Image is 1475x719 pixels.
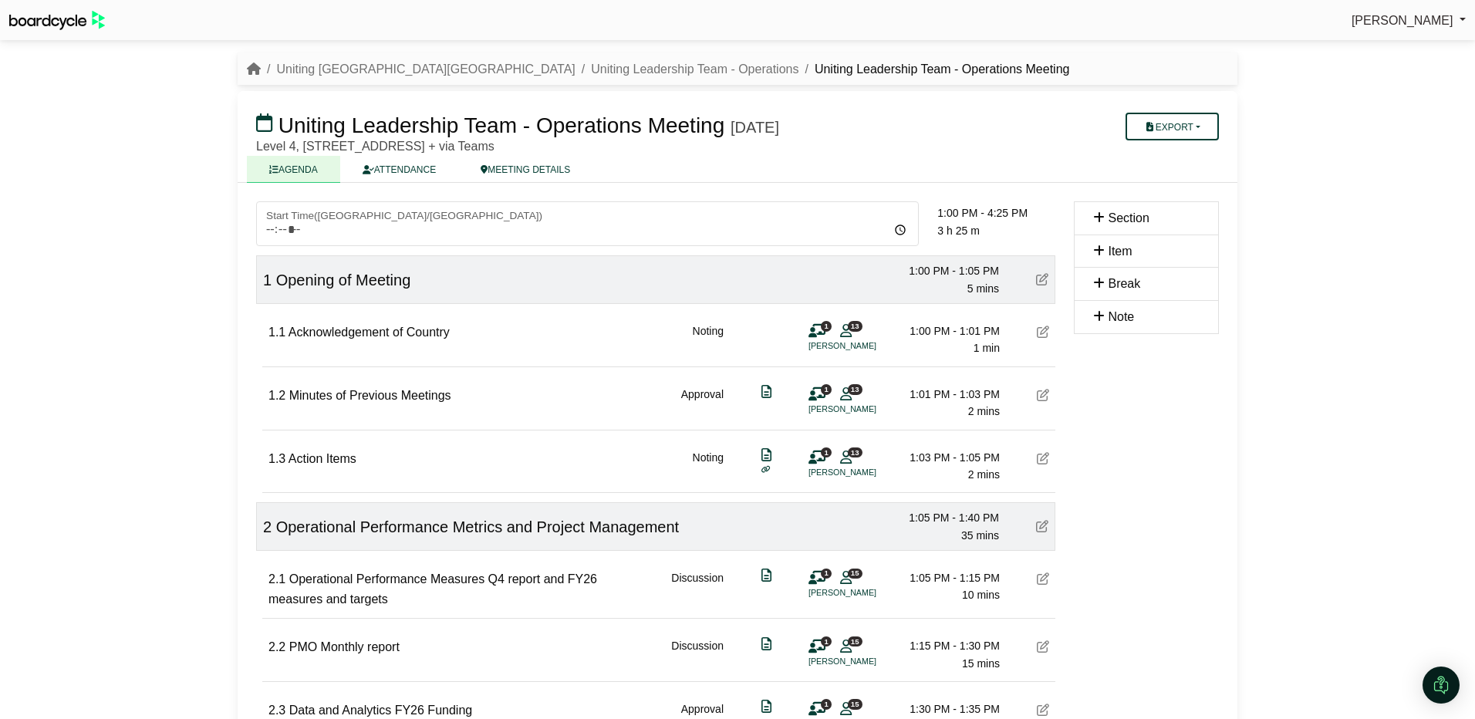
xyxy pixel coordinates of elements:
span: 13 [848,384,862,394]
span: 2 mins [968,468,1000,481]
div: 1:00 PM - 1:05 PM [891,262,999,279]
span: Level 4, [STREET_ADDRESS] + via Teams [256,140,494,153]
span: Operational Performance Metrics and Project Management [276,518,679,535]
span: 1 [821,636,832,646]
a: AGENDA [247,156,340,183]
span: 5 mins [967,282,999,295]
div: Open Intercom Messenger [1423,667,1460,704]
span: Data and Analytics FY26 Funding [289,704,472,717]
span: 1 [821,384,832,394]
span: 1 [821,699,832,709]
a: [PERSON_NAME] [1352,11,1466,31]
span: Item [1108,245,1132,258]
span: Section [1108,211,1149,224]
li: [PERSON_NAME] [808,403,924,416]
span: 2.2 [268,640,285,653]
span: 1 [821,447,832,457]
span: 1.1 [268,326,285,339]
a: Uniting [GEOGRAPHIC_DATA][GEOGRAPHIC_DATA] [276,62,575,76]
span: 2 [263,518,272,535]
span: 2.1 [268,572,285,586]
span: 3 h 25 m [937,224,979,237]
li: [PERSON_NAME] [808,586,924,599]
span: Uniting Leadership Team - Operations Meeting [278,113,724,137]
span: [PERSON_NAME] [1352,14,1453,27]
span: Opening of Meeting [276,272,411,289]
li: [PERSON_NAME] [808,655,924,668]
div: 1:15 PM - 1:30 PM [892,637,1000,654]
span: Operational Performance Measures Q4 report and FY26 measures and targets [268,572,597,606]
span: Note [1108,310,1134,323]
span: PMO Monthly report [289,640,400,653]
div: 1:30 PM - 1:35 PM [892,700,1000,717]
span: 2 mins [968,405,1000,417]
div: Discussion [671,569,724,609]
div: Discussion [671,637,724,672]
span: 2.3 [268,704,285,717]
span: 1.2 [268,389,285,402]
a: ATTENDANCE [340,156,458,183]
span: 1 min [974,342,1000,354]
button: Export [1126,113,1219,140]
span: Minutes of Previous Meetings [289,389,451,402]
li: Uniting Leadership Team - Operations Meeting [798,59,1069,79]
span: 1 [821,321,832,331]
span: 15 [848,569,862,579]
span: Break [1108,277,1140,290]
a: Uniting Leadership Team - Operations [591,62,798,76]
span: Acknowledgement of Country [289,326,450,339]
span: 35 mins [961,529,999,542]
span: 15 [848,699,862,709]
div: 1:03 PM - 1:05 PM [892,449,1000,466]
li: [PERSON_NAME] [808,339,924,353]
span: 15 [848,636,862,646]
li: [PERSON_NAME] [808,466,924,479]
nav: breadcrumb [247,59,1069,79]
span: 10 mins [962,589,1000,601]
div: 1:05 PM - 1:40 PM [891,509,999,526]
div: 1:05 PM - 1:15 PM [892,569,1000,586]
span: 13 [848,447,862,457]
span: 1 [263,272,272,289]
span: 1 [821,569,832,579]
div: Noting [693,449,724,484]
div: [DATE] [731,118,779,137]
div: 1:00 PM - 1:01 PM [892,322,1000,339]
div: Approval [681,386,724,420]
span: 13 [848,321,862,331]
a: MEETING DETAILS [458,156,592,183]
div: Noting [693,322,724,357]
div: 1:00 PM - 4:25 PM [937,204,1055,221]
span: 15 mins [962,657,1000,670]
span: 1.3 [268,452,285,465]
div: 1:01 PM - 1:03 PM [892,386,1000,403]
span: Action Items [289,452,356,465]
img: BoardcycleBlackGreen-aaafeed430059cb809a45853b8cf6d952af9d84e6e89e1f1685b34bfd5cb7d64.svg [9,11,105,30]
